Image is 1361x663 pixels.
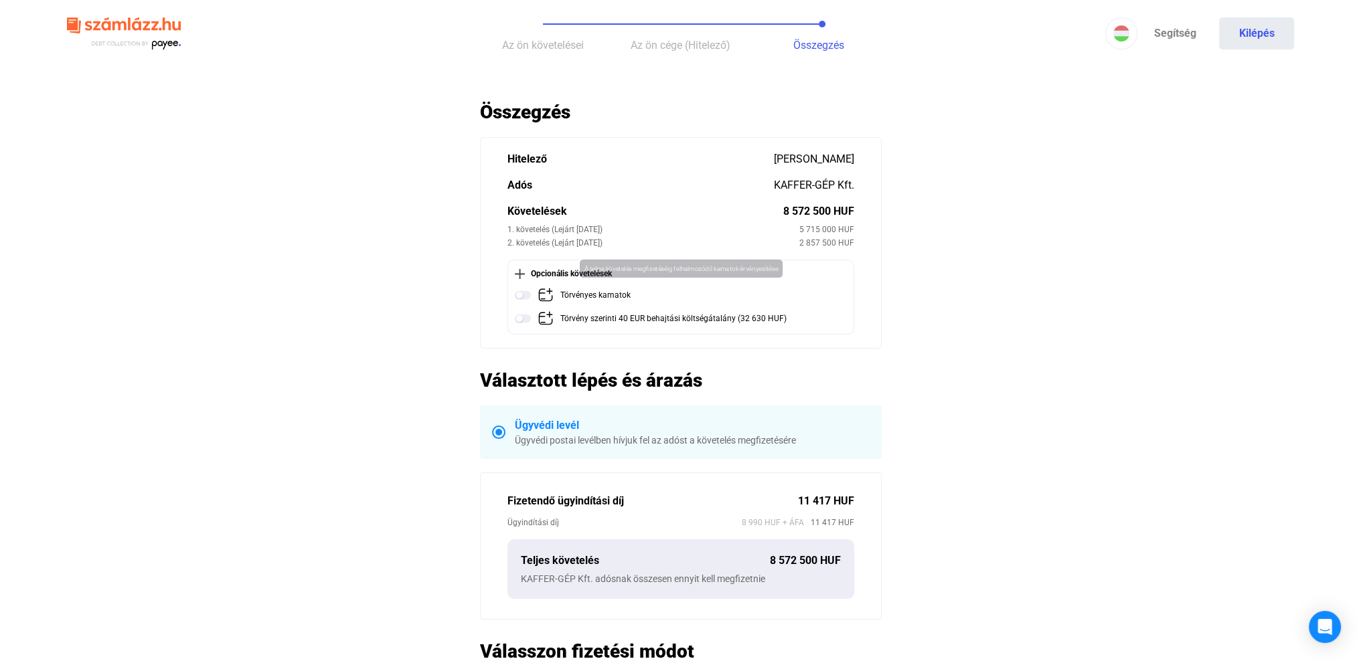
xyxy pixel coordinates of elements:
[507,177,774,193] div: Adós
[774,177,854,193] div: KAFFER-GÉP Kft.
[783,203,854,219] div: 8 572 500 HUF
[515,267,847,280] div: Opcionális követelések
[804,516,854,529] span: 11 417 HUF
[538,310,554,326] img: add-claim
[507,203,783,219] div: Követelések
[480,100,882,124] h2: Összegzés
[480,640,882,663] h2: Válasszon fizetési módot
[799,223,854,236] div: 5 715 000 HUF
[507,236,799,250] div: 2. követelés (Lejárt [DATE])
[532,251,831,278] div: A teljes követelés megfizetéséig felhalmozódó kamatok érvényesítése
[67,12,181,56] img: szamlazzhu-logo
[515,287,531,303] img: toggle-off
[538,287,554,303] img: add-claim
[507,516,742,529] div: Ügyindítási díj
[631,39,730,52] span: Az ön cége (Hitelező)
[793,39,844,52] span: Összegzés
[1309,611,1341,643] div: Open Intercom Messenger
[480,369,882,392] h2: Választott lépés és árazás
[515,269,525,279] img: plus-black
[742,516,804,529] span: 8 990 HUF + ÁFA
[560,287,631,304] div: Törvényes kamatok
[515,310,531,326] img: toggle-off
[1137,17,1212,50] a: Segítség
[515,417,870,434] div: Ügyvédi levél
[770,553,841,569] div: 8 572 500 HUF
[798,493,854,509] div: 11 417 HUF
[507,223,799,236] div: 1. követelés (Lejárt [DATE])
[560,310,787,327] div: Törvény szerinti 40 EUR behajtási költségátalány (32 630 HUF)
[507,151,774,167] div: Hitelező
[515,434,870,447] div: Ügyvédi postai levélben hívjuk fel az adóst a követelés megfizetésére
[1113,25,1129,41] img: HU
[1219,17,1294,50] button: Kilépés
[799,236,854,250] div: 2 857 500 HUF
[774,151,854,167] div: [PERSON_NAME]
[502,39,584,52] span: Az ön követelései
[507,493,798,509] div: Fizetendő ügyindítási díj
[521,572,841,585] div: KAFFER-GÉP Kft. adósnak összesen ennyit kell megfizetnie
[1105,17,1137,50] button: HU
[521,553,770,569] div: Teljes követelés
